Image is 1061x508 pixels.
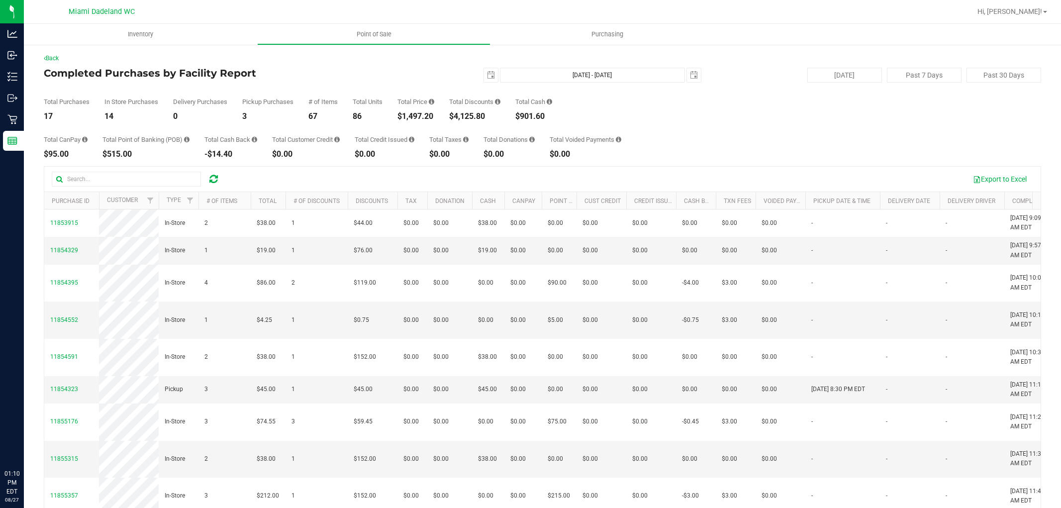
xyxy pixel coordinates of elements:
div: $0.00 [272,150,340,158]
span: $0.00 [433,491,449,501]
span: 11853915 [50,219,78,226]
span: - [886,417,887,426]
div: # of Items [308,99,338,105]
div: -$14.40 [204,150,257,158]
span: 11854552 [50,316,78,323]
i: Sum of the successful, non-voided point-of-banking payment transactions, both via payment termina... [184,136,190,143]
span: In-Store [165,246,185,255]
span: $0.00 [433,246,449,255]
span: $0.00 [478,278,493,288]
span: $38.00 [257,352,276,362]
span: $75.00 [548,417,567,426]
i: Sum of the total taxes for all purchases in the date range. [463,136,469,143]
span: 3 [204,385,208,394]
a: Type [167,197,181,203]
span: $0.00 [510,315,526,325]
span: - [811,315,813,325]
span: $0.00 [682,385,697,394]
div: Total Units [353,99,383,105]
div: $901.60 [515,112,552,120]
div: $0.00 [429,150,469,158]
span: In-Store [165,278,185,288]
span: 1 [204,246,208,255]
span: $0.00 [403,385,419,394]
a: Pickup Date & Time [813,198,870,204]
span: $152.00 [354,491,376,501]
div: Total CanPay [44,136,88,143]
span: $45.00 [478,385,497,394]
span: Inventory [114,30,167,39]
div: Total Point of Banking (POB) [102,136,190,143]
span: $0.00 [582,454,598,464]
span: Point of Sale [343,30,405,39]
span: - [811,278,813,288]
div: Delivery Purchases [173,99,227,105]
span: 11854329 [50,247,78,254]
inline-svg: Retail [7,114,17,124]
span: In-Store [165,454,185,464]
span: $0.00 [632,352,648,362]
span: In-Store [165,218,185,228]
span: $0.00 [433,315,449,325]
span: $0.00 [632,491,648,501]
span: $59.45 [354,417,373,426]
a: Discounts [356,198,388,204]
span: $0.00 [762,491,777,501]
a: Point of Banking (POB) [550,198,620,204]
div: 86 [353,112,383,120]
span: 2 [204,352,208,362]
div: $515.00 [102,150,190,158]
span: $0.00 [632,278,648,288]
span: - [946,417,947,426]
a: # of Items [206,198,237,204]
span: - [946,315,947,325]
div: $4,125.80 [449,112,500,120]
div: Total Donations [483,136,535,143]
a: Credit Issued [634,198,675,204]
span: -$0.45 [682,417,699,426]
span: $0.00 [722,218,737,228]
a: Back [44,55,59,62]
div: Total Cash Back [204,136,257,143]
span: $0.00 [582,385,598,394]
button: Past 30 Days [966,68,1041,83]
a: # of Discounts [293,198,340,204]
div: Total Voided Payments [550,136,621,143]
span: $0.00 [403,246,419,255]
div: Total Cash [515,99,552,105]
span: $0.00 [510,454,526,464]
span: 1 [291,218,295,228]
span: [DATE] 11:25 AM EDT [1010,412,1048,431]
a: Cust Credit [584,198,621,204]
span: [DATE] 9:09 AM EDT [1010,213,1048,232]
div: Total Discounts [449,99,500,105]
span: -$3.00 [682,491,699,501]
span: $0.00 [632,315,648,325]
a: Completed At [1012,198,1055,204]
span: select [687,68,701,82]
i: Sum of the discount values applied to the all purchases in the date range. [495,99,500,105]
span: $45.00 [257,385,276,394]
div: Pickup Purchases [242,99,293,105]
span: $0.00 [682,352,697,362]
span: $4.25 [257,315,272,325]
span: $0.00 [722,246,737,255]
inline-svg: Analytics [7,29,17,39]
span: $0.00 [762,218,777,228]
a: Cash Back [684,198,717,204]
span: $3.00 [722,315,737,325]
span: $0.00 [548,218,563,228]
a: Customer [107,197,138,203]
input: Search... [52,172,201,187]
span: - [886,385,887,394]
span: $5.00 [548,315,563,325]
span: $0.00 [478,491,493,501]
span: - [886,491,887,501]
span: [DATE] 9:57 AM EDT [1010,241,1048,260]
span: 3 [204,491,208,501]
span: - [811,352,813,362]
span: $0.00 [762,315,777,325]
span: $0.00 [722,454,737,464]
span: $119.00 [354,278,376,288]
span: Purchasing [578,30,637,39]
